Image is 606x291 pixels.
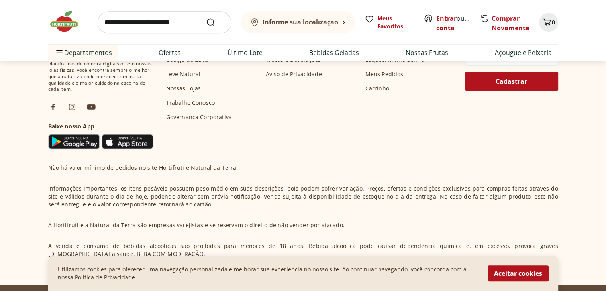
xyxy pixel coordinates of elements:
[48,164,238,172] p: Não há valor mínimo de pedidos no site Hortifruti e Natural da Terra.
[436,14,457,23] a: Entrar
[539,13,558,32] button: Carrinho
[552,18,555,26] span: 0
[495,48,552,57] a: Açougue e Peixaria
[206,18,225,27] button: Submit Search
[365,14,414,30] a: Meus Favoritos
[48,221,345,229] p: A Hortifruti e a Natural da Terra são empresas varejistas e se reservam o direito de não vender p...
[377,14,414,30] span: Meus Favoritos
[98,11,231,33] input: search
[48,134,100,149] img: Google Play Icon
[241,11,355,33] button: Informe sua localização
[436,14,480,32] a: Criar conta
[86,102,96,112] img: ytb
[166,113,232,121] a: Governança Corporativa
[58,265,478,281] p: Utilizamos cookies para oferecer uma navegação personalizada e melhorar sua experiencia no nosso ...
[48,242,558,258] p: A venda e consumo de bebidas alcoólicas são proibidas para menores de 18 anos. Bebida alcoólica p...
[496,78,527,85] span: Cadastrar
[227,48,263,57] a: Último Lote
[365,85,389,92] a: Carrinho
[48,10,88,33] img: Hortifruti
[309,48,359,57] a: Bebidas Geladas
[102,134,153,149] img: App Store Icon
[55,43,64,62] button: Menu
[55,43,112,62] span: Departamentos
[48,122,153,130] h3: Baixe nosso App
[465,72,558,91] button: Cadastrar
[436,14,472,33] span: ou
[492,14,529,32] a: Comprar Novamente
[48,102,58,112] img: fb
[365,70,404,78] a: Meus Pedidos
[488,265,549,281] button: Aceitar cookies
[266,70,322,78] a: Aviso de Privacidade
[159,48,181,57] a: Ofertas
[166,70,201,78] a: Leve Natural
[48,185,558,208] p: Informações importantes: os itens pesáveis possuem peso médio em suas descrições, pois podem sofr...
[406,48,448,57] a: Nossas Frutas
[263,18,338,26] b: Informe sua localização
[48,48,153,92] span: Hortifruti é o seu vizinho especialista em produtos frescos e naturais. Nas nossas plataformas de...
[67,102,77,112] img: ig
[166,85,201,92] a: Nossas Lojas
[166,99,215,107] a: Trabalhe Conosco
